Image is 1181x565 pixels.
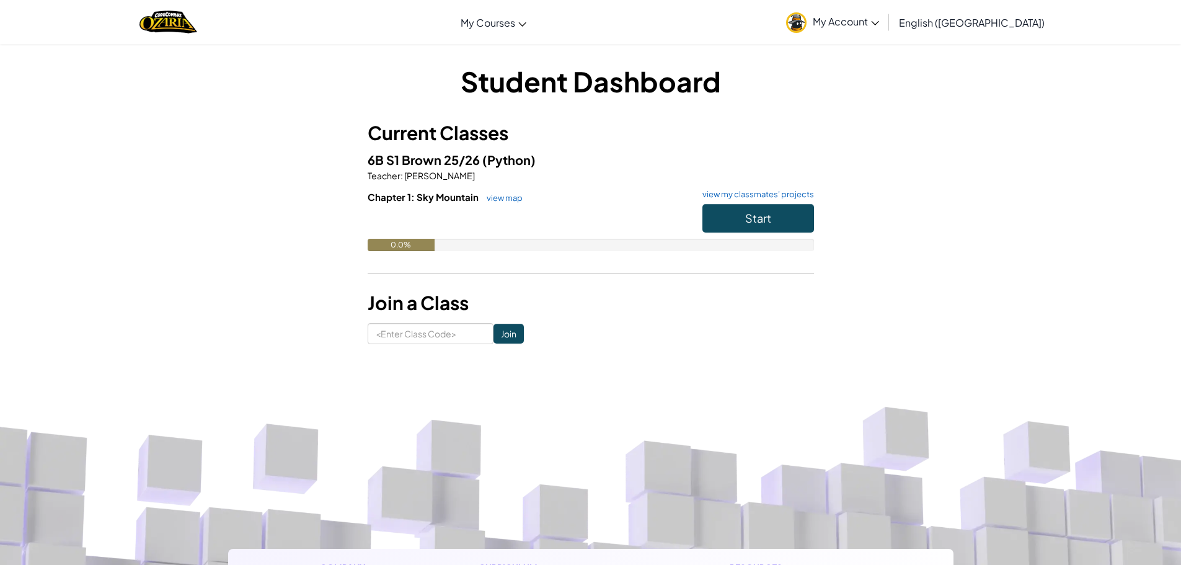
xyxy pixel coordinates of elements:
input: Join [493,324,524,344]
span: : [400,170,403,181]
img: Home [139,9,197,35]
a: Ozaria by CodeCombat logo [139,9,197,35]
a: English ([GEOGRAPHIC_DATA]) [893,6,1051,39]
span: Chapter 1: Sky Mountain [368,191,480,203]
span: Teacher [368,170,400,181]
img: avatar [786,12,807,33]
a: view my classmates' projects [696,190,814,198]
a: My Courses [454,6,533,39]
span: [PERSON_NAME] [403,170,475,181]
span: My Courses [461,16,515,29]
span: Start [745,211,771,225]
span: My Account [813,15,879,28]
div: 0.0% [368,239,435,251]
button: Start [702,204,814,233]
input: <Enter Class Code> [368,323,493,344]
span: (Python) [482,152,536,167]
h3: Join a Class [368,289,814,317]
h1: Student Dashboard [368,62,814,100]
span: English ([GEOGRAPHIC_DATA]) [899,16,1045,29]
span: 6B S1 Brown 25/26 [368,152,482,167]
h3: Current Classes [368,119,814,147]
a: view map [480,193,523,203]
a: My Account [780,2,885,42]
